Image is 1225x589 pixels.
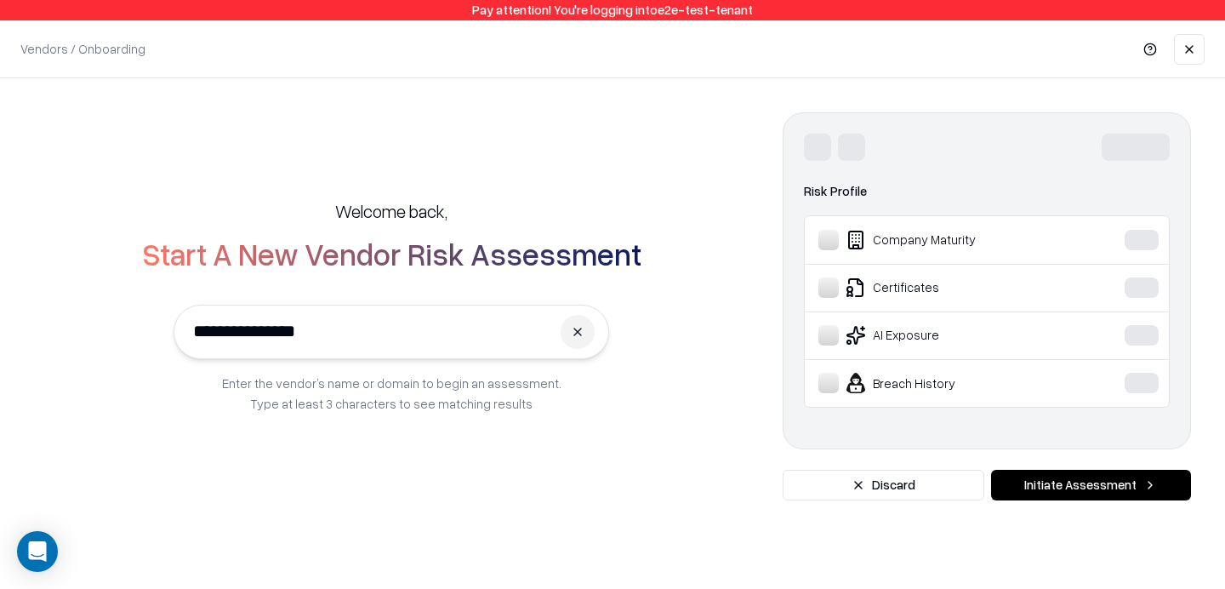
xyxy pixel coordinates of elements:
[818,325,1073,346] div: AI Exposure
[818,373,1073,393] div: Breach History
[222,373,561,414] p: Enter the vendor’s name or domain to begin an assessment. Type at least 3 characters to see match...
[142,237,641,271] h2: Start A New Vendor Risk Assessment
[783,470,984,500] button: Discard
[818,277,1073,298] div: Certificates
[335,199,447,223] h5: Welcome back,
[804,181,1170,202] div: Risk Profile
[20,40,145,58] p: Vendors / Onboarding
[17,531,58,572] div: Open Intercom Messenger
[818,230,1073,250] div: Company Maturity
[991,470,1191,500] button: Initiate Assessment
